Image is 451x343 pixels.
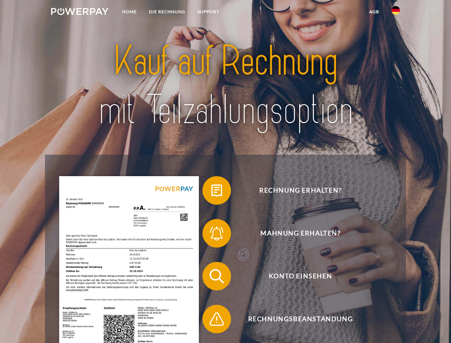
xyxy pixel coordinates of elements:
img: qb_bell.svg [208,224,226,242]
button: Rechnung erhalten? [202,176,388,205]
button: Mahnung erhalten? [202,219,388,248]
img: title-powerpay_de.svg [68,34,383,137]
a: DIE RECHNUNG [143,5,191,18]
span: Rechnung erhalten? [213,176,388,205]
img: logo-powerpay-white.svg [51,8,109,15]
img: qb_search.svg [208,267,226,285]
button: Konto einsehen [202,262,388,290]
span: Rechnungsbeanstandung [213,305,388,333]
a: SUPPORT [191,5,225,18]
span: Mahnung erhalten? [213,219,388,248]
img: qb_warning.svg [208,310,226,328]
a: Home [116,5,143,18]
button: Rechnungsbeanstandung [202,305,388,333]
span: Konto einsehen [213,262,388,290]
img: qb_bill.svg [208,182,226,199]
img: de [391,6,400,15]
a: agb [363,5,385,18]
iframe: Button to launch messaging window [422,314,445,337]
